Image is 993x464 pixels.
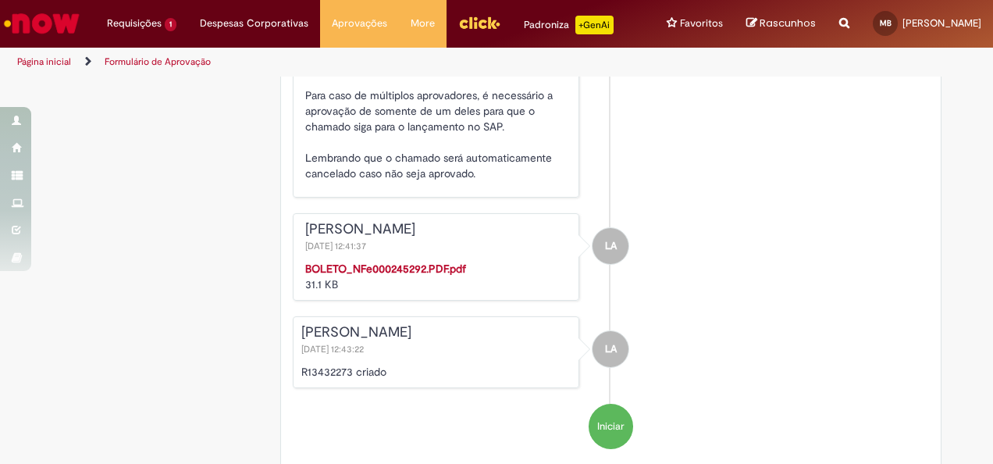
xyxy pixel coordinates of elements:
div: Liliana Almeida [593,331,628,367]
span: Rascunhos [760,16,816,30]
img: click_logo_yellow_360x200.png [458,11,500,34]
span: MB [880,18,892,28]
div: Liliana Almeida [593,228,628,264]
span: LA [605,227,617,265]
div: 31.1 KB [305,261,571,292]
span: Requisições [107,16,162,31]
a: Formulário de Aprovação [105,55,211,68]
li: Liliana Almeida [293,316,930,388]
img: ServiceNow [2,8,82,39]
span: [DATE] 12:43:22 [301,343,367,355]
a: BOLETO_NFe000245292.PDF.pdf [305,262,466,276]
span: LA [605,330,617,368]
div: [PERSON_NAME] [301,325,571,341]
span: [DATE] 12:41:37 [305,240,369,252]
span: 1 [165,18,176,31]
span: Despesas Corporativas [200,16,308,31]
span: Favoritos [680,16,723,31]
span: [PERSON_NAME] [902,16,981,30]
a: Página inicial [17,55,71,68]
ul: Trilhas de página [12,48,650,77]
span: Iniciar [597,419,625,434]
div: Padroniza [524,16,614,34]
span: More [411,16,435,31]
p: +GenAi [575,16,614,34]
div: [PERSON_NAME] [305,222,571,237]
p: R13432273 criado [301,364,571,380]
span: Aprovações [332,16,387,31]
a: Rascunhos [746,16,816,31]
